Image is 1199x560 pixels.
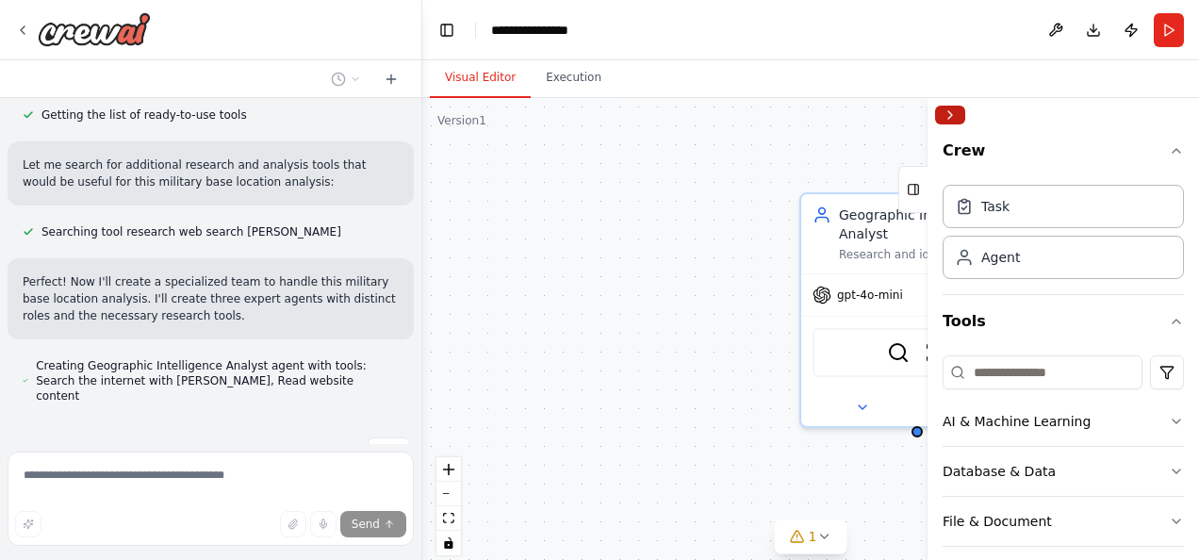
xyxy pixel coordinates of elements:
[531,58,616,98] button: Execution
[340,511,406,537] button: Send
[943,295,1184,348] button: Tools
[920,98,935,560] button: Toggle Sidebar
[436,457,461,482] button: zoom in
[981,197,1010,216] div: Task
[943,397,1184,446] button: AI & Machine Learning
[36,358,399,404] span: Creating Geographic Intelligence Analyst agent with tools: Search the internet with [PERSON_NAME]...
[430,58,531,98] button: Visual Editor
[839,247,1022,262] div: Research and identify potential [GEOGRAPHIC_DATA] near the [GEOGRAPHIC_DATA] suitable for tempora...
[935,106,965,124] button: Collapse right sidebar
[887,341,910,364] img: SerperDevTool
[943,512,1052,531] div: File & Document
[434,17,460,43] button: Hide left sidebar
[310,511,337,537] button: Click to speak your automation idea
[919,396,1026,419] button: Open in side panel
[41,107,247,123] span: Getting the list of ready-to-use tools
[943,412,1091,431] div: AI & Machine Learning
[943,132,1184,177] button: Crew
[23,156,399,190] p: Let me search for additional research and analysis tools that would be useful for this military b...
[436,457,461,555] div: React Flow controls
[837,288,903,303] span: gpt-4o-mini
[38,12,151,46] img: Logo
[809,527,817,546] span: 1
[943,497,1184,546] button: File & Document
[368,437,410,466] button: Stop the agent work
[491,21,585,40] nav: breadcrumb
[15,511,41,537] button: Improve this prompt
[376,68,406,91] button: Start a new chat
[41,224,341,239] span: Searching tool research web search [PERSON_NAME]
[323,68,369,91] button: Switch to previous chat
[799,192,1035,428] div: Geographic Intelligence AnalystResearch and identify potential [GEOGRAPHIC_DATA] near the [GEOGRA...
[436,482,461,506] button: zoom out
[23,273,399,324] p: Perfect! Now I'll create a specialized team to handle this military base location analysis. I'll ...
[436,531,461,555] button: toggle interactivity
[352,517,380,532] span: Send
[436,506,461,531] button: fit view
[280,511,306,537] button: Upload files
[943,462,1056,481] div: Database & Data
[437,113,486,128] div: Version 1
[775,519,847,554] button: 1
[943,447,1184,496] button: Database & Data
[839,206,1022,243] div: Geographic Intelligence Analyst
[981,248,1020,267] div: Agent
[943,177,1184,294] div: Crew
